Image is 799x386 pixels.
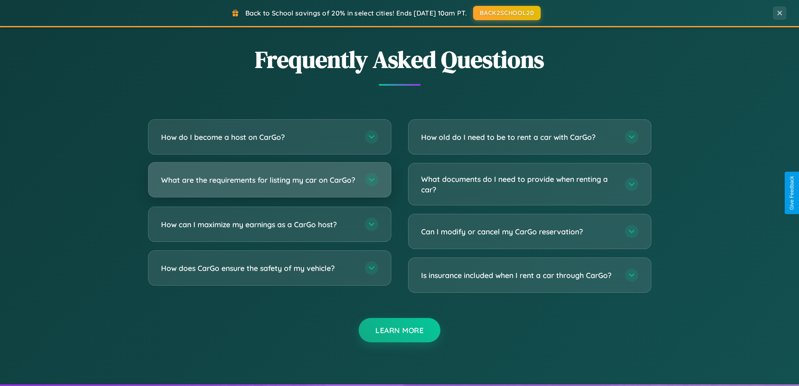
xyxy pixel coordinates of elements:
[473,6,541,20] button: BACK2SCHOOL20
[161,263,357,273] h3: How does CarGo ensure the safety of my vehicle?
[161,132,357,142] h3: How do I become a host on CarGo?
[148,43,651,76] h2: Frequently Asked Questions
[421,270,617,281] h3: Is insurance included when I rent a car through CarGo?
[421,132,617,142] h3: How old do I need to be to rent a car with CarGo?
[359,318,440,342] button: Learn More
[161,219,357,230] h3: How can I maximize my earnings as a CarGo host?
[421,174,617,194] h3: What documents do I need to provide when renting a car?
[245,9,467,17] span: Back to School savings of 20% in select cities! Ends [DATE] 10am PT.
[789,176,795,210] div: Give Feedback
[161,175,357,185] h3: What are the requirements for listing my car on CarGo?
[421,226,617,237] h3: Can I modify or cancel my CarGo reservation?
